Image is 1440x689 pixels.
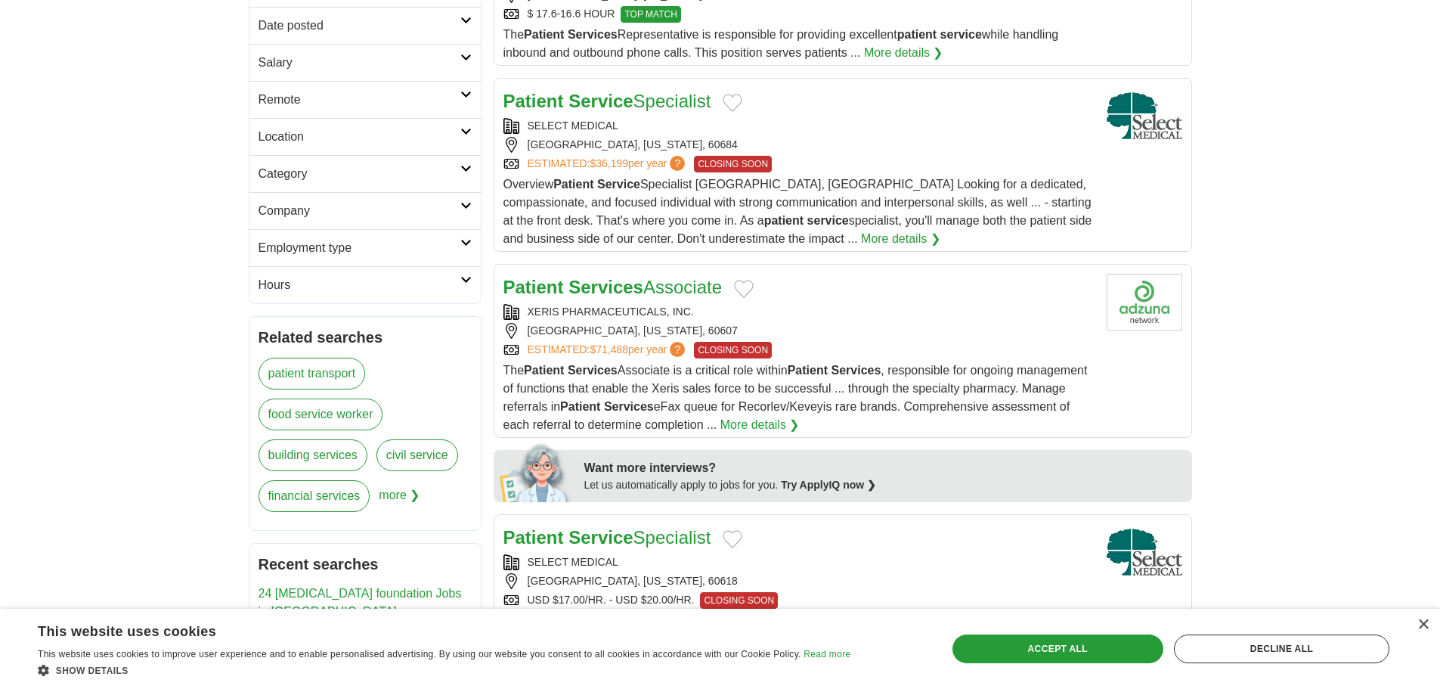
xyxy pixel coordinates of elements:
[56,666,129,676] span: Show details
[861,230,940,248] a: More details ❯
[259,17,460,35] h2: Date posted
[259,165,460,183] h2: Category
[259,439,367,471] a: building services
[788,364,828,377] strong: Patient
[694,156,772,172] span: CLOSING SOON
[897,28,937,41] strong: patient
[1107,274,1182,331] img: Company logo
[503,178,1092,245] span: Overview Specialist [GEOGRAPHIC_DATA], [GEOGRAPHIC_DATA] Looking for a dedicated, compassionate, ...
[503,91,564,111] strong: Patient
[597,178,640,191] strong: Service
[864,44,943,62] a: More details ❯
[568,277,643,297] strong: Services
[503,28,1059,59] span: The Representative is responsible for providing excellent while handling inbound and outbound pho...
[553,178,593,191] strong: Patient
[528,156,689,172] a: ESTIMATED:$36,199per year?
[38,663,850,678] div: Show details
[807,214,849,227] strong: service
[528,556,618,568] a: SELECT MEDICAL
[584,477,1183,493] div: Let us automatically apply to jobs for you.
[249,155,481,192] a: Category
[503,573,1095,589] div: [GEOGRAPHIC_DATA], [US_STATE], 60618
[723,530,742,548] button: Add to favorite jobs
[503,364,1088,431] span: The Associate is a critical role within , responsible for ongoing management of functions that en...
[700,592,778,609] span: CLOSING SOON
[259,202,460,220] h2: Company
[503,277,723,297] a: Patient ServicesAssociate
[560,400,600,413] strong: Patient
[503,277,564,297] strong: Patient
[831,364,881,377] strong: Services
[568,527,633,548] strong: Service
[249,81,481,118] a: Remote
[259,553,472,576] h2: Recent searches
[500,442,573,502] img: apply-iq-scientist.png
[249,7,481,44] a: Date posted
[249,118,481,155] a: Location
[584,459,1183,477] div: Want more interviews?
[259,128,460,146] h2: Location
[528,119,618,132] a: SELECT MEDICAL
[734,280,754,298] button: Add to favorite jobs
[764,214,804,227] strong: patient
[670,342,685,357] span: ?
[590,343,628,355] span: $71,488
[524,364,564,377] strong: Patient
[1107,88,1182,144] img: Select Medical logo
[590,157,628,169] span: $36,199
[259,326,472,349] h2: Related searches
[379,480,420,521] span: more ❯
[38,618,813,641] div: This website uses cookies
[670,156,685,171] span: ?
[259,399,383,430] a: food service worker
[259,587,462,618] a: 24 [MEDICAL_DATA] foundation Jobs in [GEOGRAPHIC_DATA]
[568,91,633,111] strong: Service
[259,358,366,390] a: patient transport
[723,94,742,112] button: Add to favorite jobs
[249,266,481,303] a: Hours
[694,342,772,358] span: CLOSING SOON
[568,364,618,377] strong: Services
[804,649,850,660] a: Read more, opens a new window
[720,416,800,434] a: More details ❯
[38,649,801,660] span: This website uses cookies to improve user experience and to enable personalised advertising. By u...
[503,137,1095,153] div: [GEOGRAPHIC_DATA], [US_STATE], 60684
[376,439,458,471] a: civil service
[249,192,481,229] a: Company
[249,229,481,266] a: Employment type
[503,592,1095,609] div: USD $17.00/HR. - USD $20.00/HR.
[503,527,711,548] a: Patient ServiceSpecialist
[524,28,564,41] strong: Patient
[940,28,982,41] strong: service
[604,400,654,413] strong: Services
[259,54,460,72] h2: Salary
[259,276,460,294] h2: Hours
[249,44,481,81] a: Salary
[503,304,1095,320] div: XERIS PHARMACEUTICALS, INC.
[503,527,564,548] strong: Patient
[503,91,711,111] a: Patient ServiceSpecialist
[621,6,680,23] span: TOP MATCH
[503,323,1095,339] div: [GEOGRAPHIC_DATA], [US_STATE], 60607
[781,479,876,491] a: Try ApplyIQ now ❯
[259,239,460,257] h2: Employment type
[528,342,689,358] a: ESTIMATED:$71,488per year?
[568,28,618,41] strong: Services
[259,480,370,512] a: financial services
[259,91,460,109] h2: Remote
[1107,524,1182,581] img: Select Medical logo
[952,635,1163,663] div: Accept all
[503,6,1095,23] div: $ 17.6-16.6 HOUR
[1174,635,1389,663] div: Decline all
[1417,619,1429,631] div: Close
